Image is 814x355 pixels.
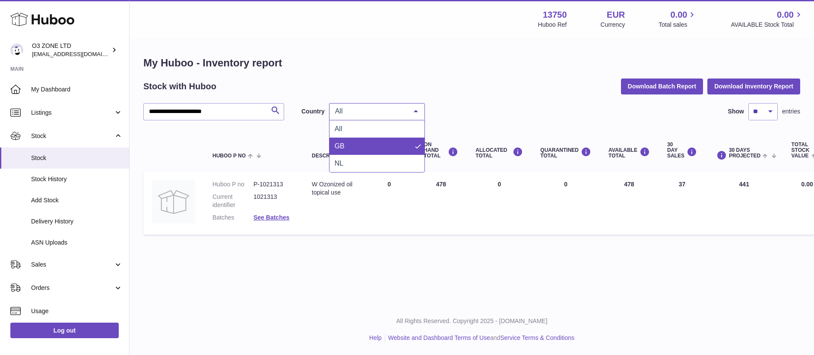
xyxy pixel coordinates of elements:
[659,21,697,29] span: Total sales
[363,172,415,235] td: 0
[659,172,706,235] td: 37
[424,142,458,159] div: ON HAND Total
[212,214,253,222] dt: Batches
[335,142,345,150] span: GB
[31,85,123,94] span: My Dashboard
[143,81,216,92] h2: Stock with Huboo
[335,125,342,132] span: All
[728,107,744,116] label: Show
[540,147,591,159] div: QUARANTINED Total
[253,180,295,188] dd: P-1021313
[312,180,355,197] div: W Ozonized oil topical use
[301,107,325,116] label: Country
[543,9,567,21] strong: 13750
[31,284,114,292] span: Orders
[608,147,650,159] div: AVAILABLE Total
[31,196,123,204] span: Add Stock
[212,193,253,209] dt: Current identifier
[369,334,382,341] a: Help
[31,132,114,140] span: Stock
[31,109,114,117] span: Listings
[731,9,804,29] a: 0.00 AVAILABLE Stock Total
[467,172,532,235] td: 0
[777,9,794,21] span: 0.00
[564,181,567,188] span: 0
[253,193,295,209] dd: 1021313
[143,56,800,70] h1: My Huboo - Inventory report
[671,9,687,21] span: 0.00
[152,180,195,223] img: product image
[621,79,703,94] button: Download Batch Report
[31,261,114,269] span: Sales
[212,180,253,188] dt: Huboo P no
[667,142,697,159] div: 30 DAY SALES
[415,172,467,235] td: 478
[32,50,127,57] span: [EMAIL_ADDRESS][DOMAIN_NAME]
[253,214,289,221] a: See Batches
[31,239,123,247] span: ASN Uploads
[385,334,574,342] li: and
[601,21,625,29] div: Currency
[10,44,23,57] img: internalAdmin-13750@internal.huboo.com
[659,9,697,29] a: 0.00 Total sales
[10,323,119,338] a: Log out
[31,307,123,315] span: Usage
[335,160,343,167] span: NL
[388,334,490,341] a: Website and Dashboard Terms of Use
[731,21,804,29] span: AVAILABLE Stock Total
[136,317,807,325] p: All Rights Reserved. Copyright 2025 - [DOMAIN_NAME]
[600,172,659,235] td: 478
[32,42,110,58] div: O3 ZONE LTD
[707,79,800,94] button: Download Inventory Report
[706,172,783,235] td: 441
[31,154,123,162] span: Stock
[31,175,123,183] span: Stock History
[792,142,810,159] span: Total stock value
[538,21,567,29] div: Huboo Ref
[500,334,574,341] a: Service Terms & Conditions
[801,181,813,188] span: 0.00
[729,148,760,159] span: 30 DAYS PROJECTED
[782,107,800,116] span: entries
[333,107,407,116] span: All
[212,153,246,159] span: Huboo P no
[312,153,347,159] span: Description
[31,217,123,226] span: Delivery History
[475,147,523,159] div: ALLOCATED Total
[607,9,625,21] strong: EUR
